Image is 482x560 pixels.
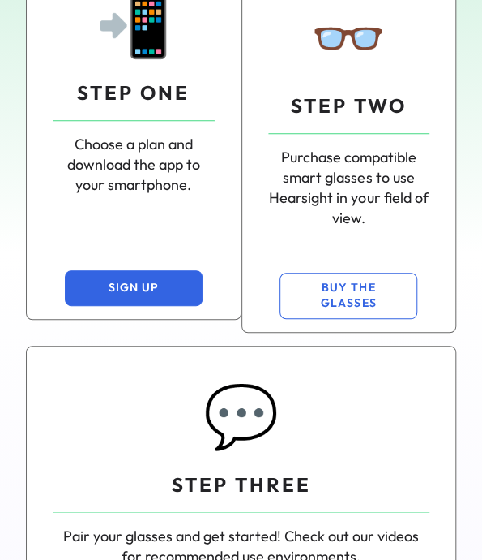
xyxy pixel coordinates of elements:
div: 💬 [203,373,279,458]
div: STEP ONE [77,80,190,107]
div: STEP TWO [291,93,407,120]
div: Purchase compatible smart glasses to use Hearsight in your field of view. [268,147,430,229]
div: STEP THREE [172,471,311,498]
button: SIGN UP [65,270,203,306]
div: Choose a plan and download the app to your smartphone. [53,134,215,196]
button: BUY THE GLASSES [279,273,417,319]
